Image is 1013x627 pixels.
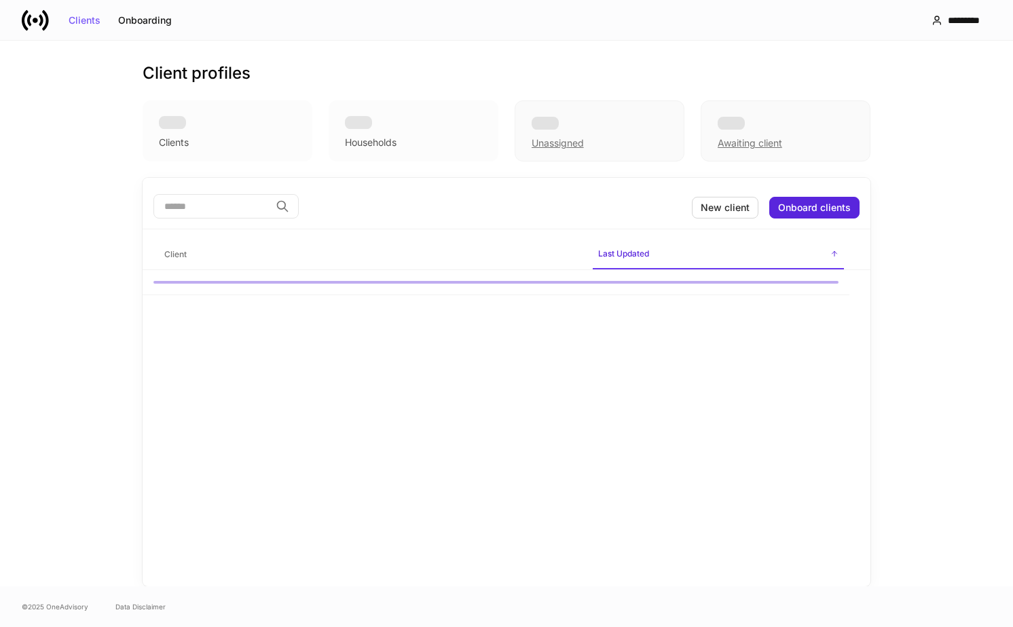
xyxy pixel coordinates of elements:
[69,16,100,25] div: Clients
[115,601,166,612] a: Data Disclaimer
[159,241,582,269] span: Client
[60,9,109,31] button: Clients
[701,100,870,161] div: Awaiting client
[22,601,88,612] span: © 2025 OneAdvisory
[159,136,189,149] div: Clients
[598,247,649,260] h6: Last Updated
[345,136,397,149] div: Households
[769,197,860,218] button: Onboard clients
[118,16,172,25] div: Onboarding
[109,9,181,31] button: Onboarding
[532,136,584,150] div: Unassigned
[143,62,251,84] h3: Client profiles
[778,203,851,212] div: Onboard clients
[515,100,684,161] div: Unassigned
[593,240,844,269] span: Last Updated
[164,248,187,261] h6: Client
[701,203,750,212] div: New client
[718,136,782,150] div: Awaiting client
[692,197,758,218] button: New client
